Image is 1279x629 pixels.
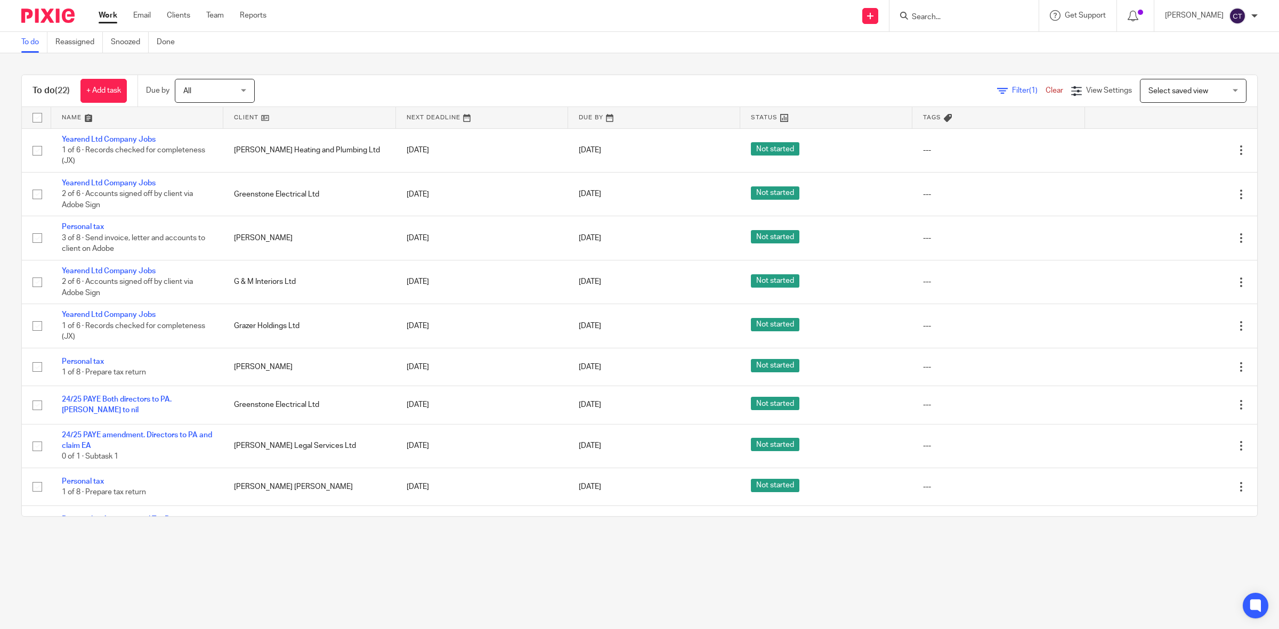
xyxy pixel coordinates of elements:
span: Not started [751,438,799,451]
div: --- [923,362,1074,372]
div: --- [923,145,1074,156]
span: [DATE] [579,234,601,242]
span: [DATE] [579,322,601,330]
a: Partnership Accounts and Tax Return [62,516,188,523]
p: Due by [146,85,169,96]
span: Select saved view [1148,87,1208,95]
span: (22) [55,86,70,95]
a: Yearend Ltd Company Jobs [62,267,156,275]
td: Greenstone Electrical Ltd [223,386,395,424]
span: Not started [751,479,799,492]
a: 24/25 PAYE Both directors to PA. [PERSON_NAME] to nil [62,396,172,414]
input: Search [911,13,1007,22]
span: [DATE] [579,146,601,154]
td: [DATE] [396,128,568,172]
a: To do [21,32,47,53]
a: Personal tax [62,223,104,231]
a: Personal tax [62,358,104,365]
span: 3 of 8 · Send invoice, letter and accounts to client on Adobe [62,234,205,253]
td: [DATE] [396,172,568,216]
img: Pixie [21,9,75,23]
a: Clients [167,10,190,21]
span: Not started [751,397,799,410]
span: 1 of 8 · Prepare tax return [62,488,146,496]
a: Done [157,32,183,53]
td: [PERSON_NAME] [223,216,395,260]
td: [DATE] [396,506,568,544]
div: --- [923,399,1074,410]
span: 2 of 6 · Accounts signed off by client via Adobe Sign [62,191,193,209]
a: Personal tax [62,478,104,485]
a: Yearend Ltd Company Jobs [62,179,156,187]
a: Reassigned [55,32,103,53]
a: Email [133,10,151,21]
div: --- [923,189,1074,200]
span: 0 of 1 · Subtask 1 [62,453,118,461]
a: Clear [1046,87,1063,94]
span: [DATE] [579,191,601,198]
td: [DATE] [396,348,568,386]
td: G & M Interiors Ltd [223,260,395,304]
a: Yearend Ltd Company Jobs [62,136,156,143]
td: Grazer Holdings Ltd [223,304,395,348]
span: [DATE] [579,483,601,491]
div: --- [923,276,1074,287]
td: [PERSON_NAME] Legal Services Ltd [223,424,395,468]
td: [DATE] [396,386,568,424]
span: View Settings [1086,87,1132,94]
span: Not started [751,142,799,156]
div: --- [923,233,1074,243]
td: [DATE] [396,216,568,260]
span: (1) [1029,87,1038,94]
a: 24/25 PAYE amendment. Directors to PA and claim EA [62,431,212,450]
div: --- [923,321,1074,331]
span: Not started [751,186,799,200]
td: [PERSON_NAME] Heating and Plumbing Ltd [223,128,395,172]
span: 2 of 6 · Accounts signed off by client via Adobe Sign [62,278,193,297]
a: + Add task [80,79,127,103]
td: [DATE] [396,304,568,348]
span: [DATE] [579,279,601,286]
span: 1 of 6 · Records checked for completeness (JX) [62,322,205,341]
div: --- [923,481,1074,492]
td: [PERSON_NAME] [PERSON_NAME] [223,468,395,505]
div: --- [923,440,1074,451]
td: [DATE] [396,468,568,505]
td: Stonewater House Vegan B & B [223,506,395,544]
h1: To do [33,85,70,96]
span: Filter [1012,87,1046,94]
a: Yearend Ltd Company Jobs [62,311,156,318]
a: Snoozed [111,32,149,53]
td: [PERSON_NAME] [223,348,395,386]
span: Not started [751,318,799,331]
img: svg%3E [1229,7,1246,24]
span: Tags [923,115,941,120]
span: All [183,87,191,95]
span: Not started [751,274,799,288]
span: 1 of 6 · Records checked for completeness (JX) [62,146,205,165]
a: Team [206,10,224,21]
span: [DATE] [579,401,601,409]
td: [DATE] [396,424,568,468]
span: 1 of 8 · Prepare tax return [62,369,146,376]
span: [DATE] [579,442,601,450]
span: [DATE] [579,363,601,371]
td: Greenstone Electrical Ltd [223,172,395,216]
a: Reports [240,10,266,21]
a: Work [99,10,117,21]
span: Not started [751,359,799,372]
td: [DATE] [396,260,568,304]
p: [PERSON_NAME] [1165,10,1224,21]
span: Get Support [1065,12,1106,19]
span: Not started [751,230,799,243]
